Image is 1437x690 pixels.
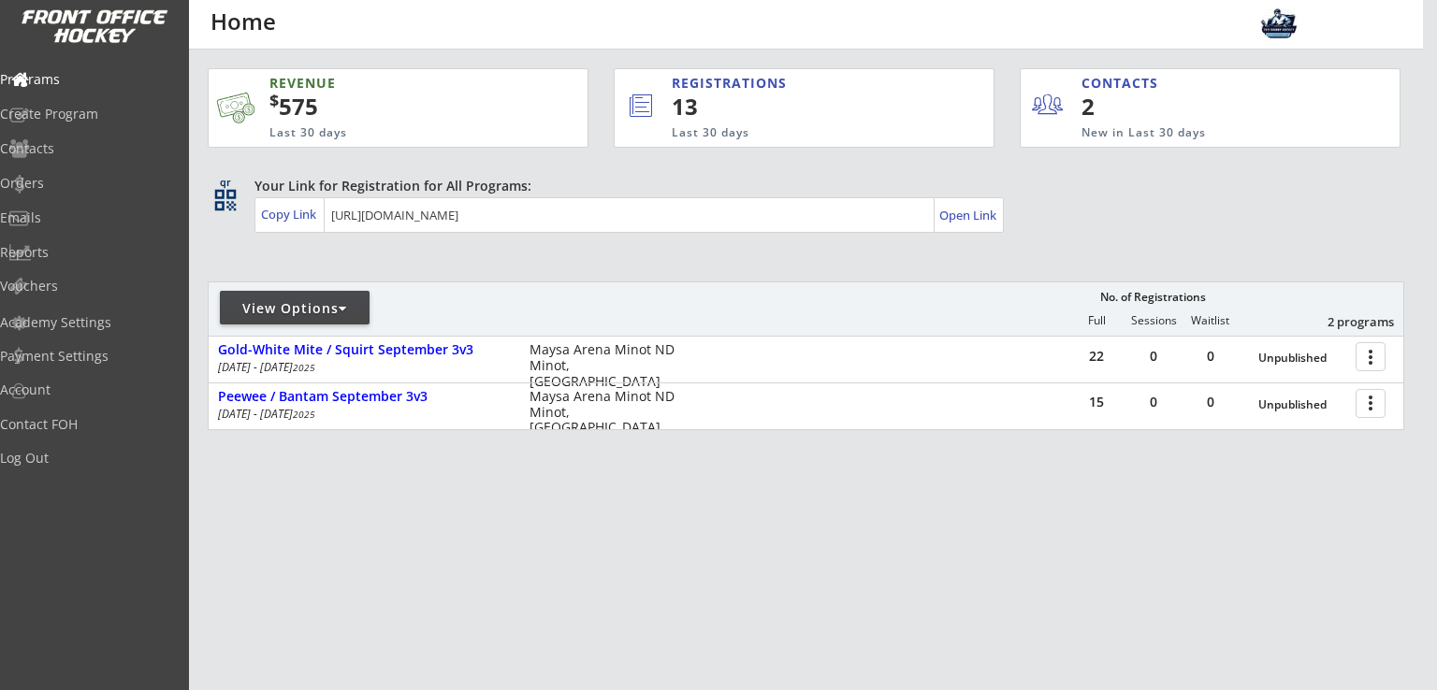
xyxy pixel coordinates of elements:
[1182,314,1238,327] div: Waitlist
[939,202,998,228] a: Open Link
[1125,395,1182,409] div: 0
[269,74,499,93] div: REVENUE
[1125,314,1182,327] div: Sessions
[1297,313,1394,330] div: 2 programs
[269,125,499,141] div: Last 30 days
[672,74,908,93] div: REGISTRATIONS
[218,342,510,358] div: Gold-White Mite / Squirt September 3v3
[1183,350,1239,363] div: 0
[211,186,239,214] button: qr_code
[1356,342,1386,371] button: more_vert
[269,91,529,122] div: 575
[269,89,279,111] sup: $
[1068,395,1125,409] div: 15
[1068,350,1125,363] div: 22
[530,342,676,389] div: Maysa Arena Minot ND Minot, [GEOGRAPHIC_DATA]
[261,206,320,223] div: Copy Link
[1183,395,1239,409] div: 0
[1068,314,1125,327] div: Full
[218,409,504,420] div: [DATE] - [DATE]
[293,408,315,421] em: 2025
[1125,350,1182,363] div: 0
[530,389,676,436] div: Maysa Arena Minot ND Minot, [GEOGRAPHIC_DATA]
[672,125,917,141] div: Last 30 days
[1081,125,1313,141] div: New in Last 30 days
[1081,74,1167,93] div: CONTACTS
[1258,398,1346,411] div: Unpublished
[213,177,236,189] div: qr
[218,362,504,373] div: [DATE] - [DATE]
[1356,389,1386,418] button: more_vert
[220,299,370,318] div: View Options
[672,91,931,122] div: 13
[1095,291,1211,304] div: No. of Registrations
[1258,352,1346,365] div: Unpublished
[939,208,998,223] div: Open Link
[1081,91,1197,122] div: 2
[254,177,1346,195] div: Your Link for Registration for All Programs:
[293,361,315,374] em: 2025
[218,389,510,405] div: Peewee / Bantam September 3v3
